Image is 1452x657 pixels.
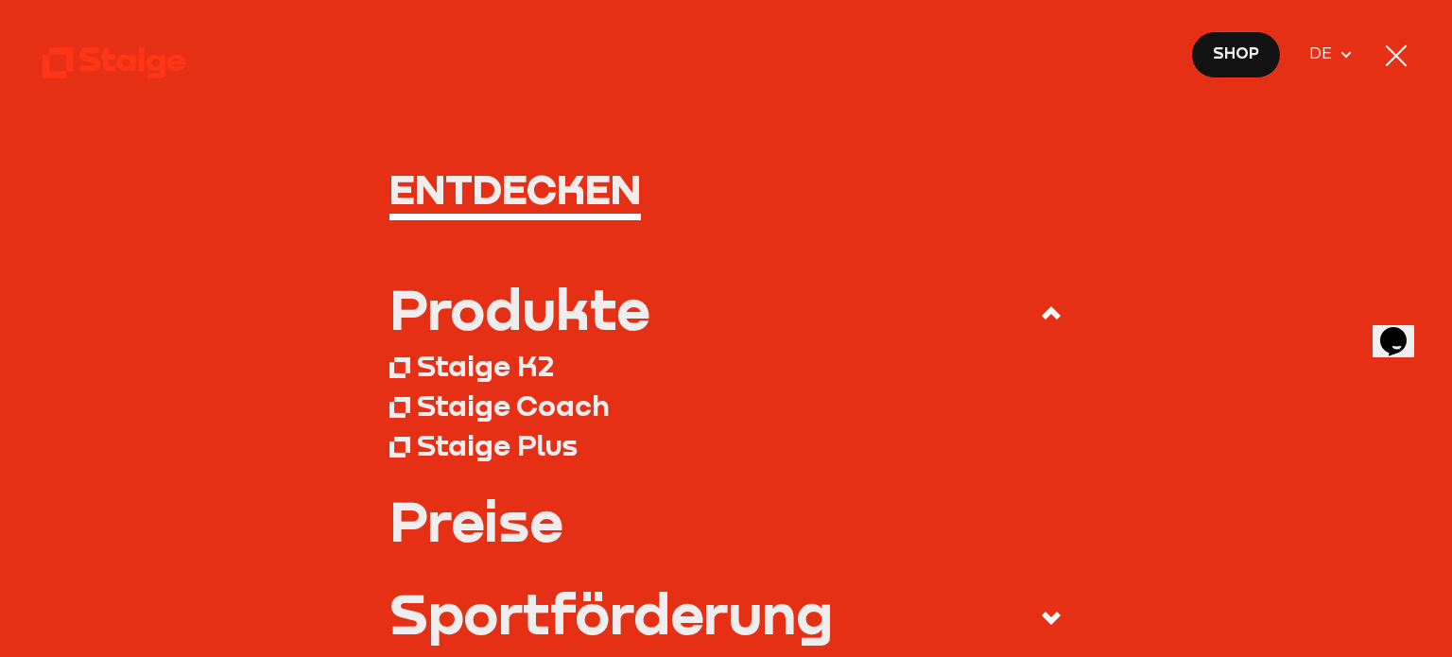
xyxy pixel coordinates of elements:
span: Shop [1213,42,1259,66]
a: Staige Plus [389,424,1063,464]
div: Produkte [389,281,649,337]
div: Staige Coach [417,388,610,423]
a: Staige Coach [389,385,1063,424]
div: Staige Plus [417,427,578,462]
a: Preise [389,493,1063,548]
div: Sportförderung [389,585,833,641]
span: DE [1309,42,1339,66]
a: Staige K2 [389,346,1063,386]
a: Shop [1191,31,1282,78]
div: Staige K2 [417,348,554,383]
iframe: chat widget [1373,301,1433,357]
